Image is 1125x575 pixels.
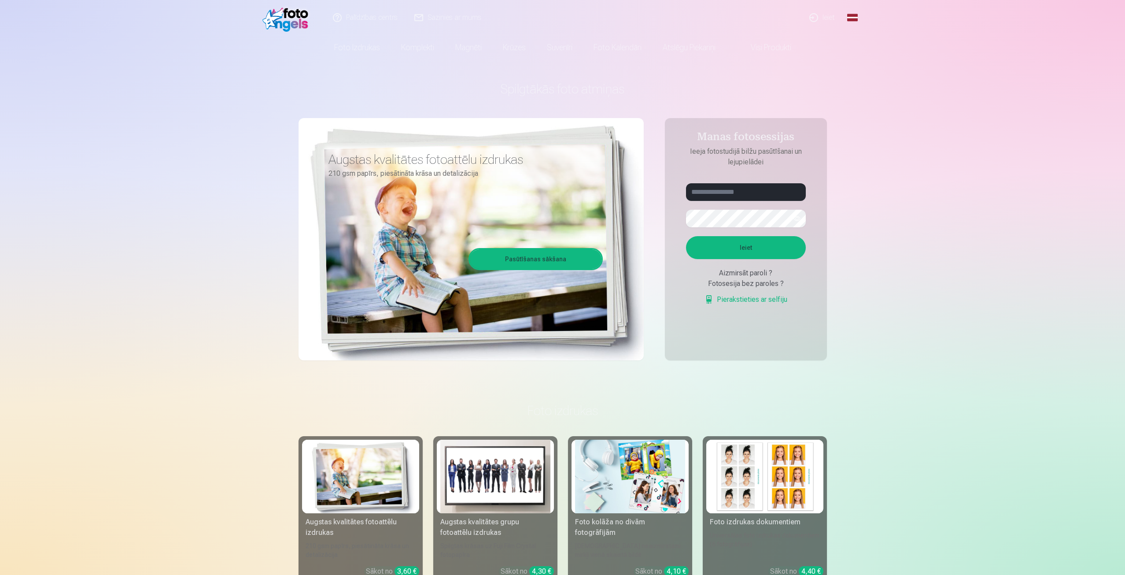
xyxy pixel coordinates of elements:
div: Augstas kvalitātes grupu fotoattēlu izdrukas [437,517,554,538]
img: Foto izdrukas dokumentiem [710,440,820,513]
div: Fotosesija bez paroles ? [686,278,806,289]
p: Ieeja fotostudijā bilžu pasūtīšanai un lejupielādei [677,146,815,167]
div: Aizmirsāt paroli ? [686,268,806,278]
h1: Spilgtākās foto atmiņas [299,81,827,97]
img: /fa1 [262,4,313,32]
div: Spilgtas krāsas uz Fuji Film Crystal fotopapīra [437,542,554,559]
a: Komplekti [391,35,445,60]
div: Foto izdrukas dokumentiem [706,517,823,527]
a: Pierakstieties ar selfiju [705,294,787,305]
img: Foto kolāža no divām fotogrāfijām [575,440,685,513]
a: Foto izdrukas [324,35,391,60]
button: Ieiet [686,236,806,259]
a: Magnēti [445,35,492,60]
p: 210 gsm papīrs, piesātināta krāsa un detalizācija [328,167,596,180]
h3: Foto izdrukas [306,403,820,419]
div: 210 gsm papīrs, piesātināta krāsa un detalizācija [302,542,419,559]
a: Foto kalendāri [583,35,652,60]
div: Universālas foto izdrukas dokumentiem (6 fotogrāfijas) [706,531,823,559]
h4: Manas fotosessijas [677,130,815,146]
a: Pasūtīšanas sākšana [470,249,601,269]
h3: Augstas kvalitātes fotoattēlu izdrukas [328,152,596,167]
img: Augstas kvalitātes fotoattēlu izdrukas [306,440,416,513]
a: Atslēgu piekariņi [652,35,726,60]
div: [DEMOGRAPHIC_DATA] neaizmirstami mirkļi vienā skaistā bildē [572,542,689,559]
div: Foto kolāža no divām fotogrāfijām [572,517,689,538]
a: Visi produkti [726,35,802,60]
a: Krūzes [492,35,536,60]
a: Suvenīri [536,35,583,60]
img: Augstas kvalitātes grupu fotoattēlu izdrukas [440,440,550,513]
div: Augstas kvalitātes fotoattēlu izdrukas [302,517,419,538]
